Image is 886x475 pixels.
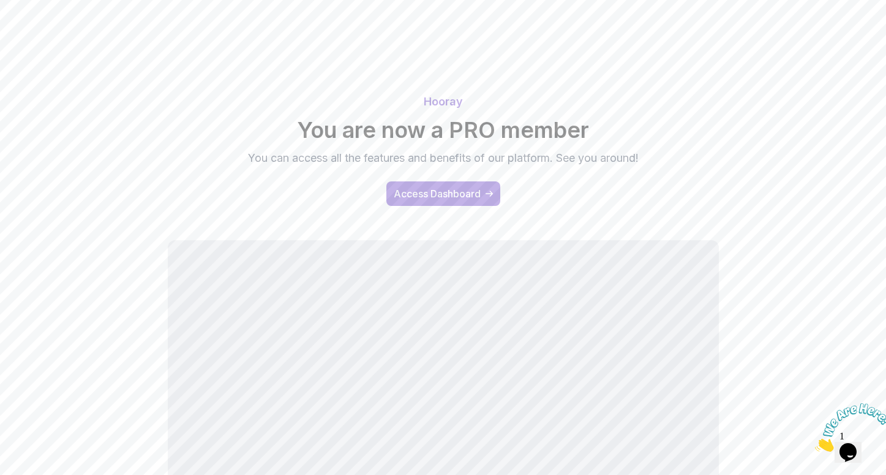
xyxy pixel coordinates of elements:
h2: You are now a PRO member [15,118,872,142]
p: Hooray [15,93,872,110]
a: access-dashboard [386,181,500,206]
p: You can access all the features and benefits of our platform. See you around! [238,150,649,167]
div: Access Dashboard [394,186,481,201]
img: Chat attention grabber [5,5,81,53]
iframe: chat widget [810,398,886,457]
button: Access Dashboard [386,181,500,206]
